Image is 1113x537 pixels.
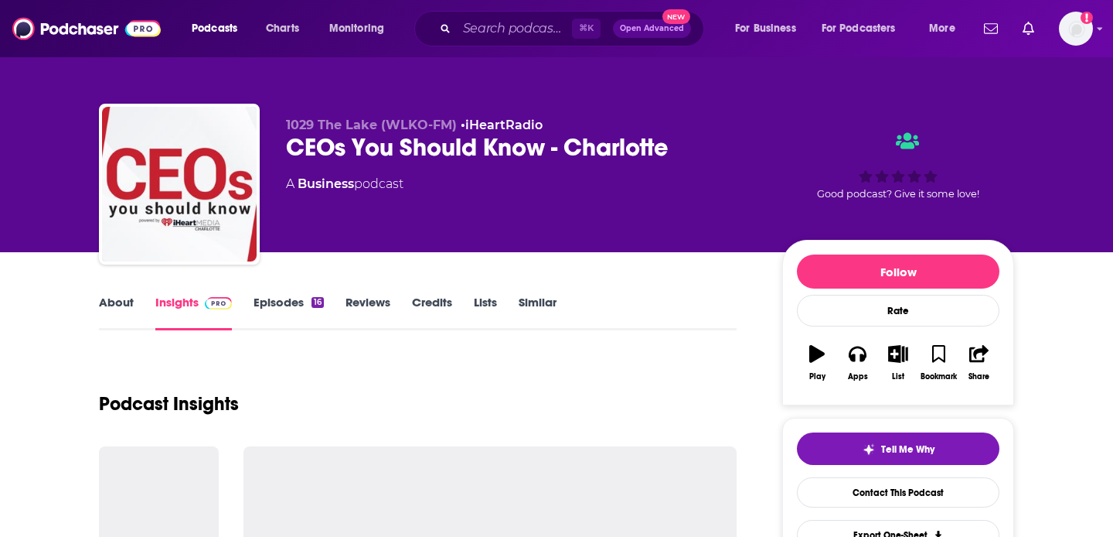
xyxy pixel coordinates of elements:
span: Open Advanced [620,25,684,32]
div: List [892,372,904,381]
span: 1029 The Lake (WLKO-FM) [286,118,457,132]
img: User Profile [1059,12,1093,46]
span: For Business [735,18,796,39]
img: tell me why sparkle [863,443,875,456]
button: open menu [918,16,975,41]
div: 16 [311,297,324,308]
span: Logged in as sophiak [1059,12,1093,46]
img: CEOs You Should Know - Charlotte [102,107,257,262]
svg: Add a profile image [1081,12,1093,24]
a: About [99,295,134,330]
button: Bookmark [918,335,958,391]
button: List [878,335,918,391]
a: Show notifications dropdown [1016,15,1040,42]
a: Similar [519,295,556,330]
div: Search podcasts, credits, & more... [429,11,719,46]
span: Good podcast? Give it some love! [817,188,979,200]
h1: Podcast Insights [99,392,239,416]
span: Monitoring [329,18,384,39]
a: Business [298,176,354,191]
a: Lists [474,295,497,330]
div: Rate [797,295,999,327]
button: Open AdvancedNew [613,19,691,38]
button: Play [797,335,837,391]
button: tell me why sparkleTell Me Why [797,433,999,465]
a: Episodes16 [254,295,324,330]
div: Apps [848,372,868,381]
span: Podcasts [192,18,237,39]
a: Show notifications dropdown [978,15,1004,42]
button: Follow [797,255,999,289]
button: open menu [812,16,918,41]
button: open menu [724,16,815,41]
button: Show profile menu [1059,12,1093,46]
span: ⌘ K [572,19,601,39]
span: Tell Me Why [881,443,934,456]
div: Good podcast? Give it some love! [782,118,1014,214]
div: A podcast [286,175,403,193]
button: open menu [318,16,404,41]
span: • [461,118,543,132]
a: Charts [256,16,308,41]
a: InsightsPodchaser Pro [155,295,232,330]
a: Reviews [345,295,390,330]
div: Play [809,372,825,381]
button: Apps [837,335,877,391]
span: For Podcasters [822,18,896,39]
div: Bookmark [921,372,957,381]
span: Charts [266,18,299,39]
button: Share [959,335,999,391]
span: New [662,9,690,24]
button: open menu [181,16,257,41]
img: Podchaser - Follow, Share and Rate Podcasts [12,14,161,43]
a: Contact This Podcast [797,477,999,508]
a: iHeartRadio [465,118,543,132]
div: Share [968,372,989,381]
a: Credits [412,295,452,330]
input: Search podcasts, credits, & more... [457,16,572,41]
img: Podchaser Pro [205,297,232,310]
span: More [929,18,955,39]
